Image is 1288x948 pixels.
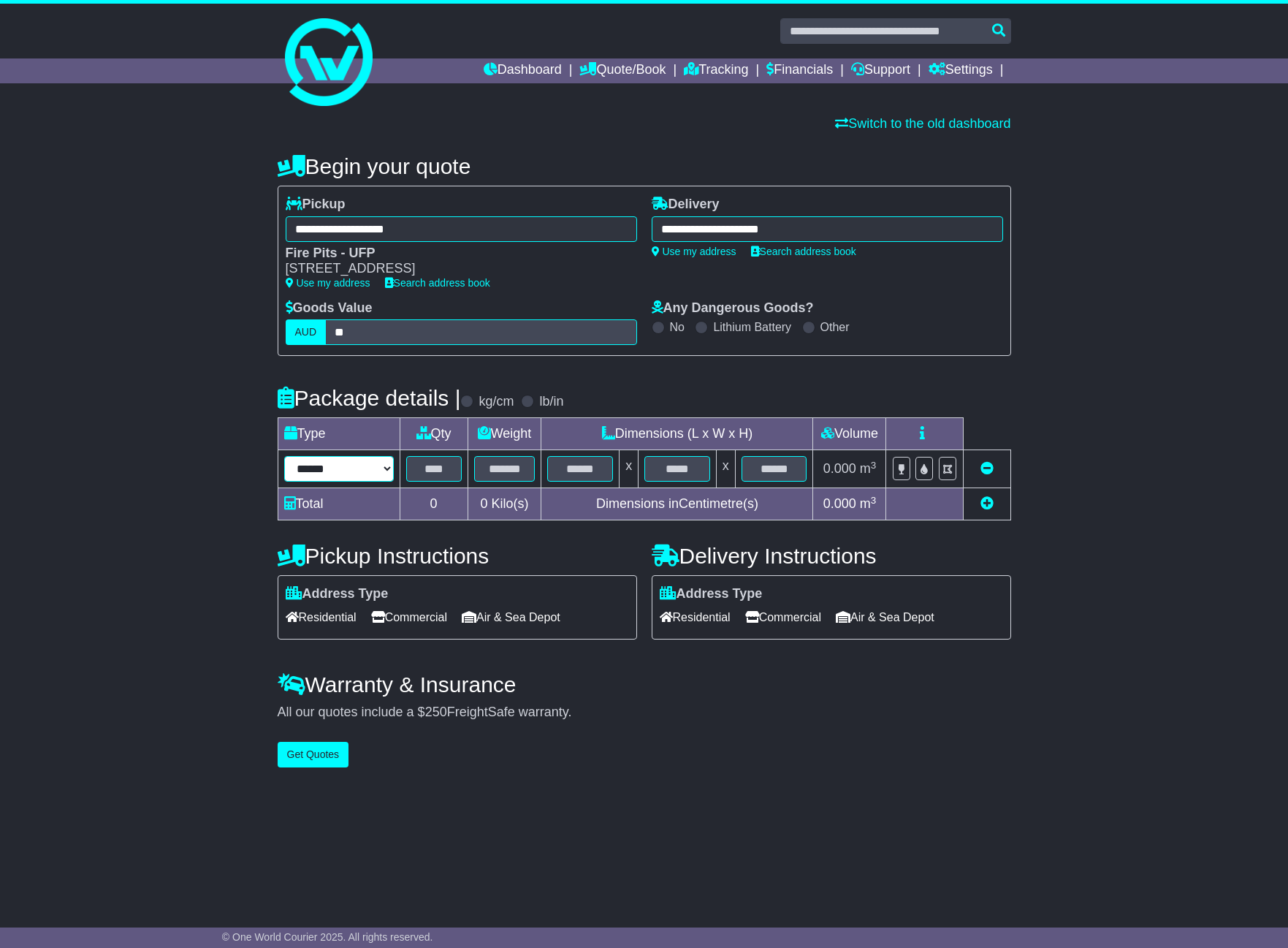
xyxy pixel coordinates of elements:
h4: Package details | [278,386,461,410]
a: Search address book [385,277,490,289]
a: Search address book [751,246,856,257]
div: Fire Pits - UFP [286,246,622,262]
label: lb/in [539,394,563,410]
div: All our quotes include a $ FreightSafe warranty. [278,705,1011,721]
a: Use my address [652,246,736,257]
span: 0.000 [823,496,856,511]
a: Financials [766,58,833,83]
a: Support [851,58,910,83]
h4: Warranty & Insurance [278,672,1011,697]
label: Lithium Battery [713,320,791,334]
a: Use my address [286,277,370,289]
a: Settings [929,58,993,83]
span: m [860,496,877,511]
td: Total [278,488,400,520]
a: Remove this item [980,461,994,476]
span: © One World Courier 2025. All rights reserved. [222,931,433,943]
td: Dimensions (L x W x H) [541,418,813,450]
label: No [670,320,685,334]
sup: 3 [871,495,877,506]
td: Volume [813,418,886,450]
label: Goods Value [286,300,373,316]
a: Switch to the old dashboard [835,116,1010,131]
sup: 3 [871,460,877,471]
span: Commercial [371,606,447,629]
button: Get Quotes [278,742,349,767]
span: Air & Sea Depot [462,606,560,629]
td: Dimensions in Centimetre(s) [541,488,813,520]
label: kg/cm [479,394,514,410]
td: Weight [468,418,541,450]
label: AUD [286,319,327,345]
label: Address Type [286,586,389,602]
h4: Begin your quote [278,154,1011,178]
span: m [860,461,877,476]
h4: Pickup Instructions [278,544,637,568]
span: 0 [480,496,487,511]
div: [STREET_ADDRESS] [286,261,622,277]
label: Any Dangerous Goods? [652,300,814,316]
h4: Delivery Instructions [652,544,1011,568]
label: Address Type [660,586,763,602]
a: Dashboard [484,58,562,83]
td: x [716,450,735,488]
td: Kilo(s) [468,488,541,520]
a: Tracking [684,58,748,83]
a: Quote/Book [579,58,666,83]
td: Type [278,418,400,450]
span: Residential [286,606,357,629]
span: Air & Sea Depot [836,606,934,629]
td: Qty [400,418,468,450]
label: Delivery [652,197,720,213]
a: Add new item [980,496,994,511]
span: Residential [660,606,731,629]
span: 0.000 [823,461,856,476]
label: Pickup [286,197,346,213]
span: 250 [425,705,447,719]
td: x [620,450,639,488]
td: 0 [400,488,468,520]
label: Other [820,320,850,334]
span: Commercial [745,606,821,629]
